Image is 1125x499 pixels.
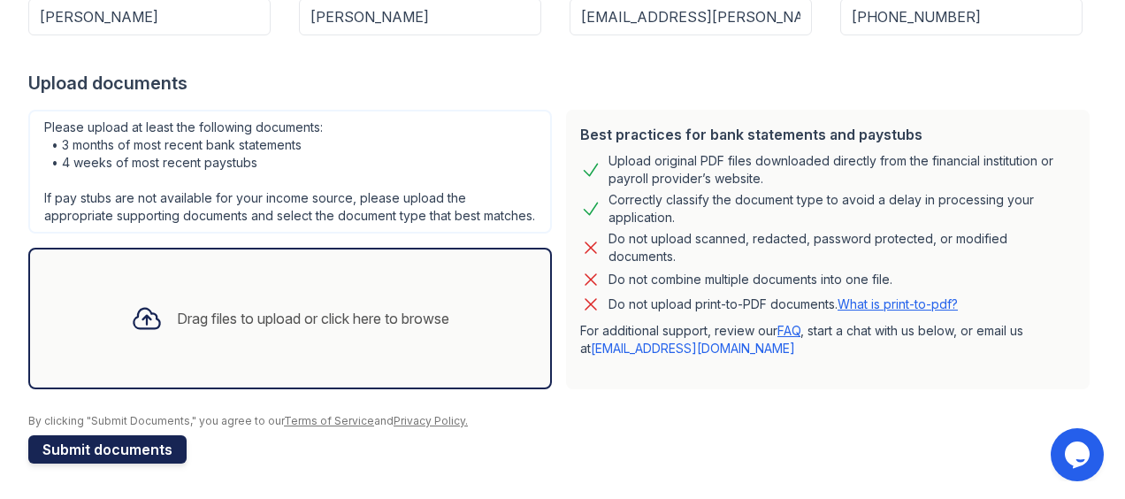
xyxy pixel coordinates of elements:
div: By clicking "Submit Documents," you agree to our and [28,414,1097,428]
a: What is print-to-pdf? [838,296,958,311]
a: [EMAIL_ADDRESS][DOMAIN_NAME] [591,341,795,356]
div: Upload original PDF files downloaded directly from the financial institution or payroll provider’... [608,152,1075,188]
div: Upload documents [28,71,1097,96]
div: Do not upload scanned, redacted, password protected, or modified documents. [608,230,1075,265]
p: Do not upload print-to-PDF documents. [608,296,958,313]
iframe: chat widget [1051,428,1107,481]
div: Please upload at least the following documents: • 3 months of most recent bank statements • 4 wee... [28,110,552,234]
div: Correctly classify the document type to avoid a delay in processing your application. [608,191,1075,226]
div: Drag files to upload or click here to browse [177,308,449,329]
div: Do not combine multiple documents into one file. [608,269,892,290]
div: Best practices for bank statements and paystubs [580,124,1075,145]
a: FAQ [777,323,800,338]
button: Submit documents [28,435,187,464]
a: Privacy Policy. [394,414,468,427]
a: Terms of Service [284,414,374,427]
p: For additional support, review our , start a chat with us below, or email us at [580,322,1075,357]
